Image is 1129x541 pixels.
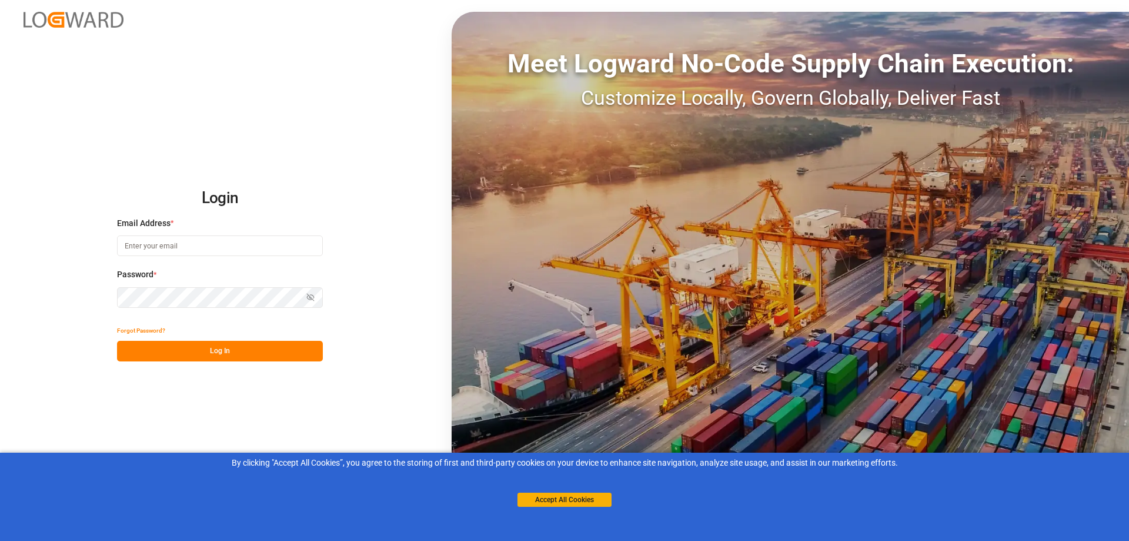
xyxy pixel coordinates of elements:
span: Email Address [117,217,171,230]
button: Log In [117,341,323,361]
img: Logward_new_orange.png [24,12,123,28]
div: By clicking "Accept All Cookies”, you agree to the storing of first and third-party cookies on yo... [8,457,1121,469]
div: Meet Logward No-Code Supply Chain Execution: [452,44,1129,83]
h2: Login [117,180,323,217]
span: Password [117,268,153,281]
button: Accept All Cookies [517,493,612,507]
button: Forgot Password? [117,320,165,341]
div: Customize Locally, Govern Globally, Deliver Fast [452,83,1129,113]
input: Enter your email [117,235,323,256]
